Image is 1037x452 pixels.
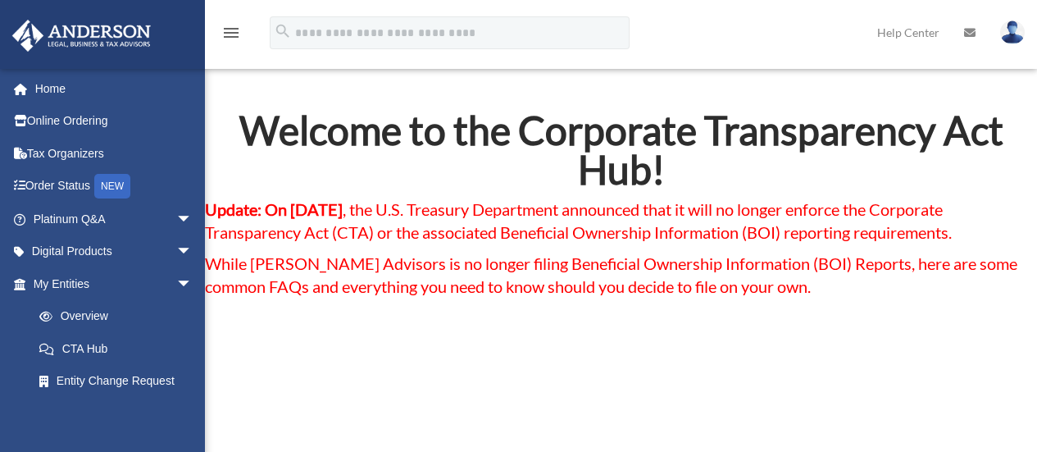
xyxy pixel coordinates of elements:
[7,20,156,52] img: Anderson Advisors Platinum Portal
[274,22,292,40] i: search
[94,174,130,199] div: NEW
[176,203,209,236] span: arrow_drop_down
[1000,21,1025,44] img: User Pic
[23,300,217,333] a: Overview
[205,253,1017,296] span: While [PERSON_NAME] Advisors is no longer filing Beneficial Ownership Information (BOI) Reports, ...
[11,72,217,105] a: Home
[11,235,217,268] a: Digital Productsarrow_drop_down
[11,170,217,203] a: Order StatusNEW
[205,111,1037,198] h2: Welcome to the Corporate Transparency Act Hub!
[176,235,209,269] span: arrow_drop_down
[11,105,217,138] a: Online Ordering
[205,199,952,242] span: , the U.S. Treasury Department announced that it will no longer enforce the Corporate Transparenc...
[205,199,343,219] strong: Update: On [DATE]
[221,23,241,43] i: menu
[23,332,209,365] a: CTA Hub
[11,137,217,170] a: Tax Organizers
[11,267,217,300] a: My Entitiesarrow_drop_down
[11,203,217,235] a: Platinum Q&Aarrow_drop_down
[221,29,241,43] a: menu
[176,267,209,301] span: arrow_drop_down
[23,365,217,398] a: Entity Change Request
